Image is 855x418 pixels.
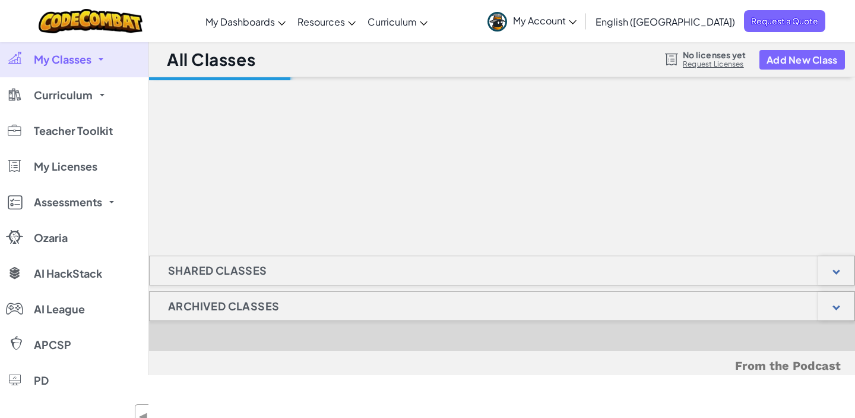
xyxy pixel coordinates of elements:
[744,10,825,32] a: Request a Quote
[368,15,417,28] span: Curriculum
[34,304,85,315] span: AI League
[362,5,433,37] a: Curriculum
[34,90,93,100] span: Curriculum
[590,5,741,37] a: English ([GEOGRAPHIC_DATA])
[297,15,345,28] span: Resources
[199,5,292,37] a: My Dashboards
[164,357,841,375] h5: From the Podcast
[34,268,102,279] span: AI HackStack
[683,50,746,59] span: No licenses yet
[34,197,102,208] span: Assessments
[34,54,91,65] span: My Classes
[34,125,113,136] span: Teacher Toolkit
[39,9,142,33] img: CodeCombat logo
[150,256,286,285] h1: Shared Classes
[205,15,275,28] span: My Dashboards
[167,48,255,71] h1: All Classes
[482,2,582,40] a: My Account
[487,12,507,32] img: avatar
[683,59,746,69] a: Request Licenses
[759,50,845,70] button: Add New Class
[34,161,97,172] span: My Licenses
[34,232,68,243] span: Ozaria
[596,15,735,28] span: English ([GEOGRAPHIC_DATA])
[150,291,297,321] h1: Archived Classes
[513,14,577,27] span: My Account
[292,5,362,37] a: Resources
